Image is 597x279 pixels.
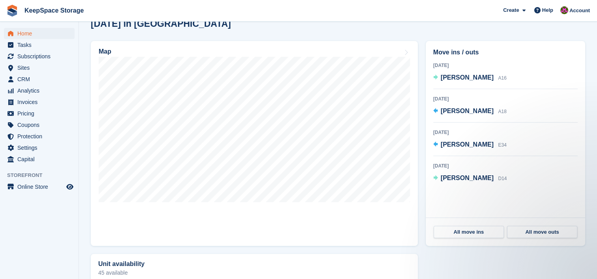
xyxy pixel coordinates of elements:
span: Capital [17,154,65,165]
span: Sites [17,62,65,73]
img: stora-icon-8386f47178a22dfd0bd8f6a31ec36ba5ce8667c1dd55bd0f319d3a0aa187defe.svg [6,5,18,17]
a: KeepSpace Storage [21,4,87,17]
div: [DATE] [433,95,578,102]
span: Analytics [17,85,65,96]
a: [PERSON_NAME] A18 [433,106,507,117]
a: menu [4,108,75,119]
a: menu [4,51,75,62]
div: [DATE] [433,62,578,69]
a: menu [4,142,75,153]
a: menu [4,85,75,96]
span: A16 [498,75,506,81]
img: John Fletcher [560,6,568,14]
a: [PERSON_NAME] E34 [433,140,507,150]
a: menu [4,97,75,108]
a: menu [4,119,75,130]
a: [PERSON_NAME] A16 [433,73,507,83]
a: All move outs [507,226,577,238]
a: menu [4,181,75,192]
a: menu [4,62,75,73]
span: Home [17,28,65,39]
p: 45 available [98,270,410,275]
span: Pricing [17,108,65,119]
span: Tasks [17,39,65,50]
h2: [DATE] in [GEOGRAPHIC_DATA] [91,19,231,29]
span: Account [569,7,590,15]
a: menu [4,131,75,142]
span: Storefront [7,171,79,179]
span: Protection [17,131,65,142]
a: menu [4,74,75,85]
div: [DATE] [433,162,578,169]
a: Preview store [65,182,75,192]
span: [PERSON_NAME] [441,175,494,181]
span: Coupons [17,119,65,130]
span: Help [542,6,553,14]
span: [PERSON_NAME] [441,74,494,81]
a: All move ins [434,226,504,238]
a: [PERSON_NAME] D14 [433,173,507,184]
h2: Unit availability [98,260,144,268]
span: [PERSON_NAME] [441,108,494,114]
span: Create [503,6,519,14]
span: Subscriptions [17,51,65,62]
span: CRM [17,74,65,85]
span: D14 [498,176,507,181]
span: Online Store [17,181,65,192]
span: [PERSON_NAME] [441,141,494,148]
a: Map [91,41,418,246]
div: [DATE] [433,129,578,136]
span: A18 [498,109,506,114]
a: menu [4,39,75,50]
span: E34 [498,142,506,148]
span: Invoices [17,97,65,108]
a: menu [4,28,75,39]
a: menu [4,154,75,165]
h2: Move ins / outs [433,48,578,57]
span: Settings [17,142,65,153]
h2: Map [99,48,111,55]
